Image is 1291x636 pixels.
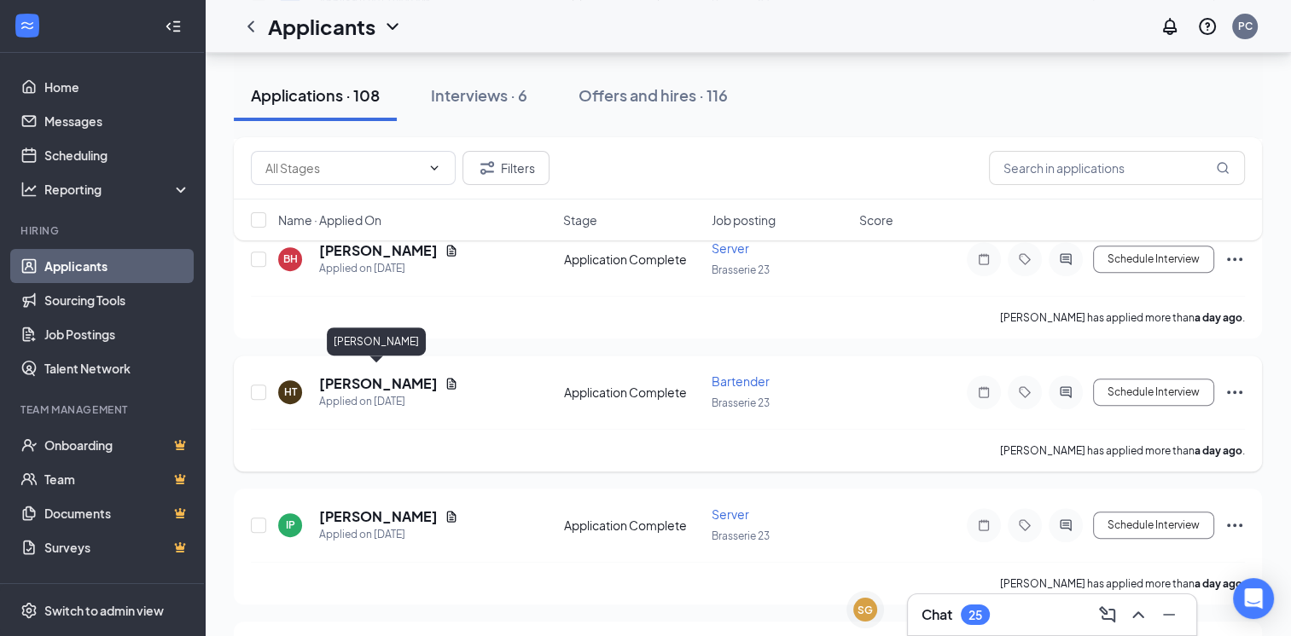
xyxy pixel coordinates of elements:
[1224,515,1245,535] svg: Ellipses
[1233,578,1274,619] div: Open Intercom Messenger
[1093,512,1214,539] button: Schedule Interview
[712,373,770,389] span: Bartender
[251,84,380,106] div: Applications · 108
[1224,249,1245,269] svg: Ellipses
[319,374,438,393] h5: [PERSON_NAME]
[1155,601,1183,628] button: Minimize
[20,602,38,619] svg: Settings
[1055,252,1076,266] svg: ActiveChat
[283,252,298,266] div: BH
[1094,601,1121,628] button: ComposeMessage
[241,16,261,37] svg: ChevronLeft
[1195,577,1242,590] b: a day ago
[44,462,190,496] a: TeamCrown
[278,211,381,228] span: Name · Applied On
[1015,518,1035,532] svg: Tag
[44,283,190,317] a: Sourcing Tools
[712,263,770,276] span: Brasserie 23
[20,181,38,198] svg: Analysis
[968,608,982,622] div: 25
[1125,601,1152,628] button: ChevronUp
[563,211,597,228] span: Stage
[974,518,994,532] svg: Note
[44,602,164,619] div: Switch to admin view
[922,605,952,624] h3: Chat
[44,104,190,138] a: Messages
[284,384,297,399] div: HT
[44,181,191,198] div: Reporting
[477,158,497,178] svg: Filter
[20,223,187,238] div: Hiring
[579,84,728,106] div: Offers and hires · 116
[564,384,701,401] div: Application Complete
[44,317,190,351] a: Job Postings
[564,251,701,268] div: Application Complete
[712,396,770,409] span: Brasserie 23
[268,12,375,41] h1: Applicants
[1093,379,1214,406] button: Schedule Interview
[1224,382,1245,402] svg: Ellipses
[1015,252,1035,266] svg: Tag
[445,510,458,523] svg: Document
[989,151,1245,185] input: Search in applications
[1216,161,1230,175] svg: MagnifyingGlass
[19,17,36,34] svg: WorkstreamLogo
[712,211,776,228] span: Job posting
[1000,310,1245,325] p: [PERSON_NAME] has applied more than .
[1015,385,1035,399] svg: Tag
[44,249,190,283] a: Applicants
[286,517,295,532] div: IP
[319,393,458,410] div: Applied on [DATE]
[462,151,550,185] button: Filter Filters
[165,18,182,35] svg: Collapse
[1160,16,1180,37] svg: Notifications
[319,260,458,277] div: Applied on [DATE]
[265,159,421,177] input: All Stages
[20,402,187,417] div: Team Management
[44,138,190,172] a: Scheduling
[1159,604,1179,625] svg: Minimize
[712,506,749,522] span: Server
[1000,576,1245,591] p: [PERSON_NAME] has applied more than .
[858,603,873,617] div: SG
[1238,19,1253,33] div: PC
[974,252,994,266] svg: Note
[859,211,893,228] span: Score
[44,530,190,564] a: SurveysCrown
[327,327,426,356] div: [PERSON_NAME]
[1055,518,1076,532] svg: ActiveChat
[1093,246,1214,273] button: Schedule Interview
[20,581,187,596] div: Payroll
[712,529,770,542] span: Brasserie 23
[1195,311,1242,324] b: a day ago
[431,84,527,106] div: Interviews · 6
[1128,604,1149,625] svg: ChevronUp
[382,16,403,37] svg: ChevronDown
[44,428,190,462] a: OnboardingCrown
[427,161,441,175] svg: ChevronDown
[319,507,438,526] h5: [PERSON_NAME]
[564,517,701,534] div: Application Complete
[1000,443,1245,458] p: [PERSON_NAME] has applied more than .
[44,351,190,385] a: Talent Network
[44,496,190,530] a: DocumentsCrown
[1055,385,1076,399] svg: ActiveChat
[44,70,190,104] a: Home
[445,377,458,390] svg: Document
[1097,604,1118,625] svg: ComposeMessage
[319,526,458,543] div: Applied on [DATE]
[1197,16,1218,37] svg: QuestionInfo
[1195,444,1242,457] b: a day ago
[974,385,994,399] svg: Note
